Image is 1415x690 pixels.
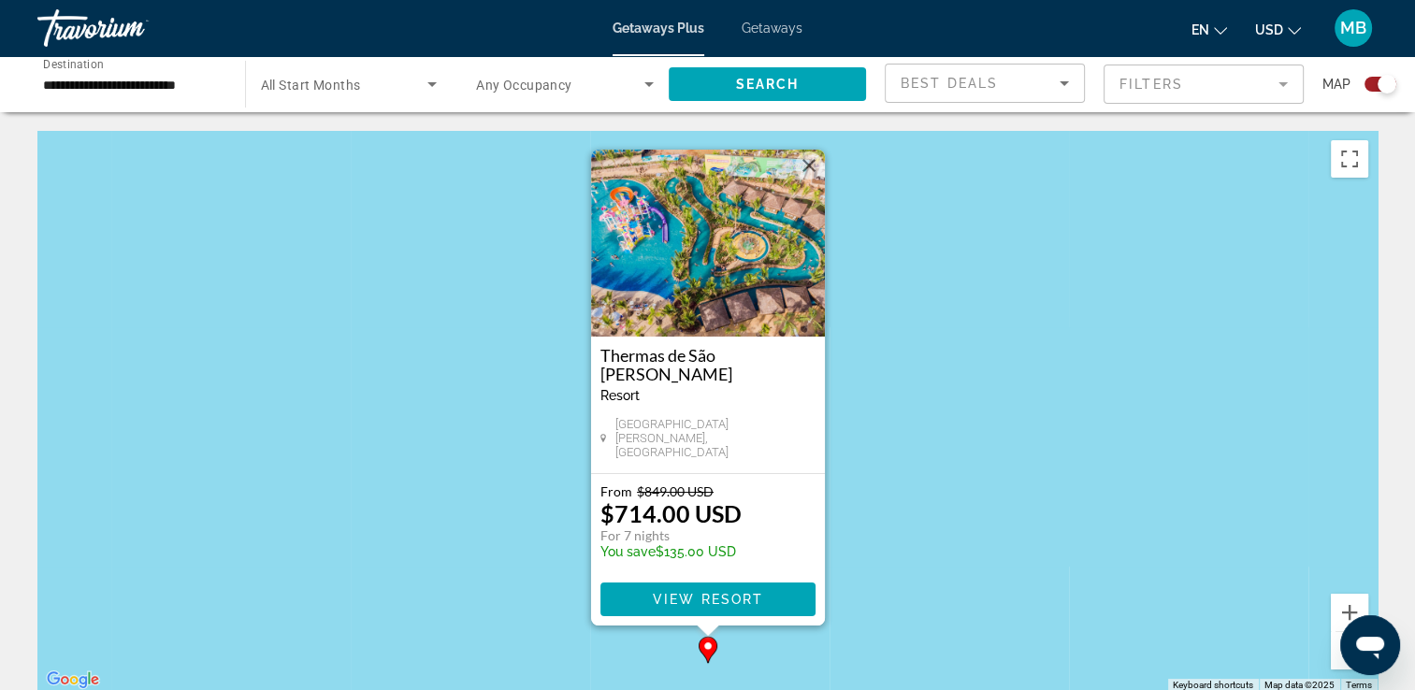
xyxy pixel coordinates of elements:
[1331,594,1368,631] button: Zoom in
[615,417,816,459] span: [GEOGRAPHIC_DATA][PERSON_NAME], [GEOGRAPHIC_DATA]
[476,78,572,93] span: Any Occupancy
[37,4,224,52] a: Travorium
[1340,615,1400,675] iframe: Button to launch messaging window
[1340,19,1366,37] span: MB
[1331,140,1368,178] button: Toggle fullscreen view
[795,151,823,180] button: Close
[613,21,704,36] a: Getaways Plus
[1255,16,1301,43] button: Change currency
[600,544,656,559] span: You save
[261,78,361,93] span: All Start Months
[600,346,816,383] a: Thermas de São [PERSON_NAME]
[591,150,825,337] img: FA15O01X.jpg
[600,483,632,499] span: From
[1322,71,1350,97] span: Map
[1331,632,1368,669] button: Zoom out
[1104,64,1304,105] button: Filter
[1191,16,1227,43] button: Change language
[1329,8,1378,48] button: User Menu
[600,527,742,544] p: For 7 nights
[652,592,762,607] span: View Resort
[1191,22,1209,37] span: en
[735,77,799,92] span: Search
[637,483,714,499] span: $849.00 USD
[600,388,640,403] span: Resort
[43,57,104,70] span: Destination
[1255,22,1283,37] span: USD
[1346,680,1372,690] a: Terms (opens in new tab)
[742,21,802,36] a: Getaways
[901,72,1069,94] mat-select: Sort by
[600,582,816,616] button: View Resort
[600,499,742,527] p: $714.00 USD
[901,76,998,91] span: Best Deals
[669,67,867,101] button: Search
[1264,680,1335,690] span: Map data ©2025
[600,544,742,559] p: $135.00 USD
